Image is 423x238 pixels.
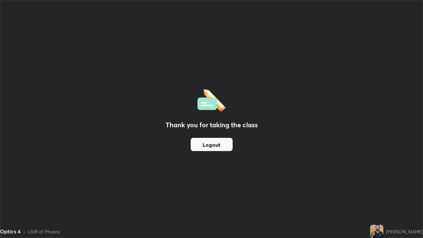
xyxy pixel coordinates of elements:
div: [PERSON_NAME] [386,228,423,235]
div: L108 of Physics [28,228,60,235]
h2: Thank you for taking the class [166,120,258,130]
button: Logout [191,138,233,151]
img: ff9b44368b1746629104e40f292850d8.jpg [370,225,383,238]
img: offlineFeedback.1438e8b3.svg [197,87,226,112]
div: • [23,228,25,235]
